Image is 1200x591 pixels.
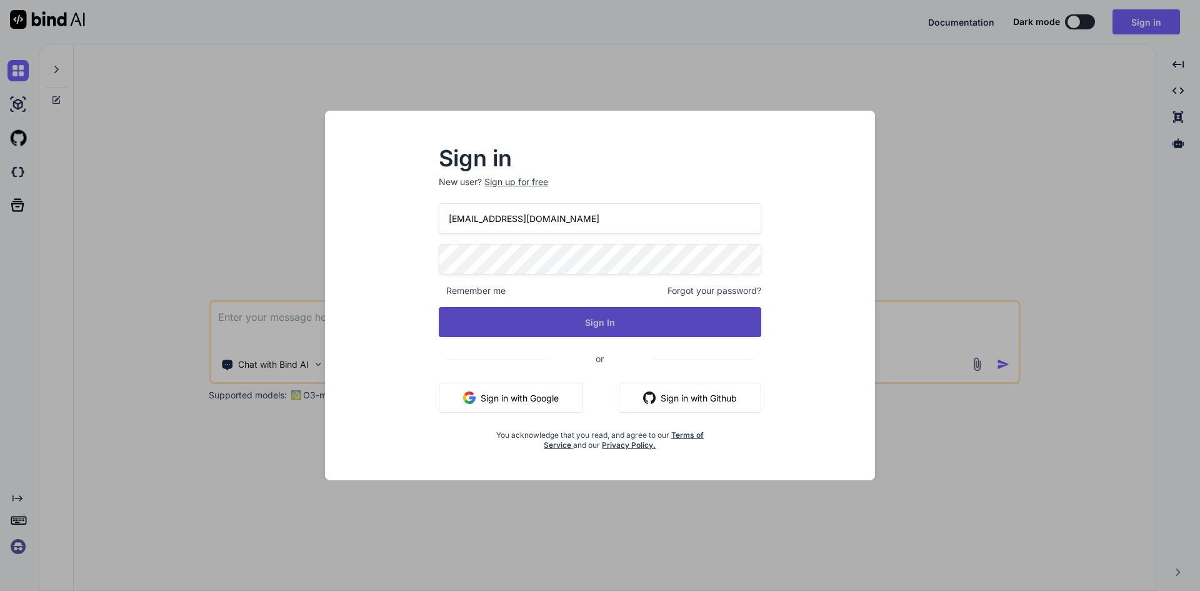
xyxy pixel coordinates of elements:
[484,176,548,188] div: Sign up for free
[667,285,761,297] span: Forgot your password?
[643,391,656,404] img: github
[619,383,761,413] button: Sign in with Github
[439,383,583,413] button: Sign in with Google
[463,391,476,404] img: google
[439,176,761,203] p: New user?
[439,203,761,234] input: Login or Email
[439,285,506,297] span: Remember me
[439,148,761,168] h2: Sign in
[439,307,761,337] button: Sign In
[544,430,704,450] a: Terms of Service
[492,423,707,450] div: You acknowledge that you read, and agree to our and our
[546,343,654,374] span: or
[602,440,656,450] a: Privacy Policy.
